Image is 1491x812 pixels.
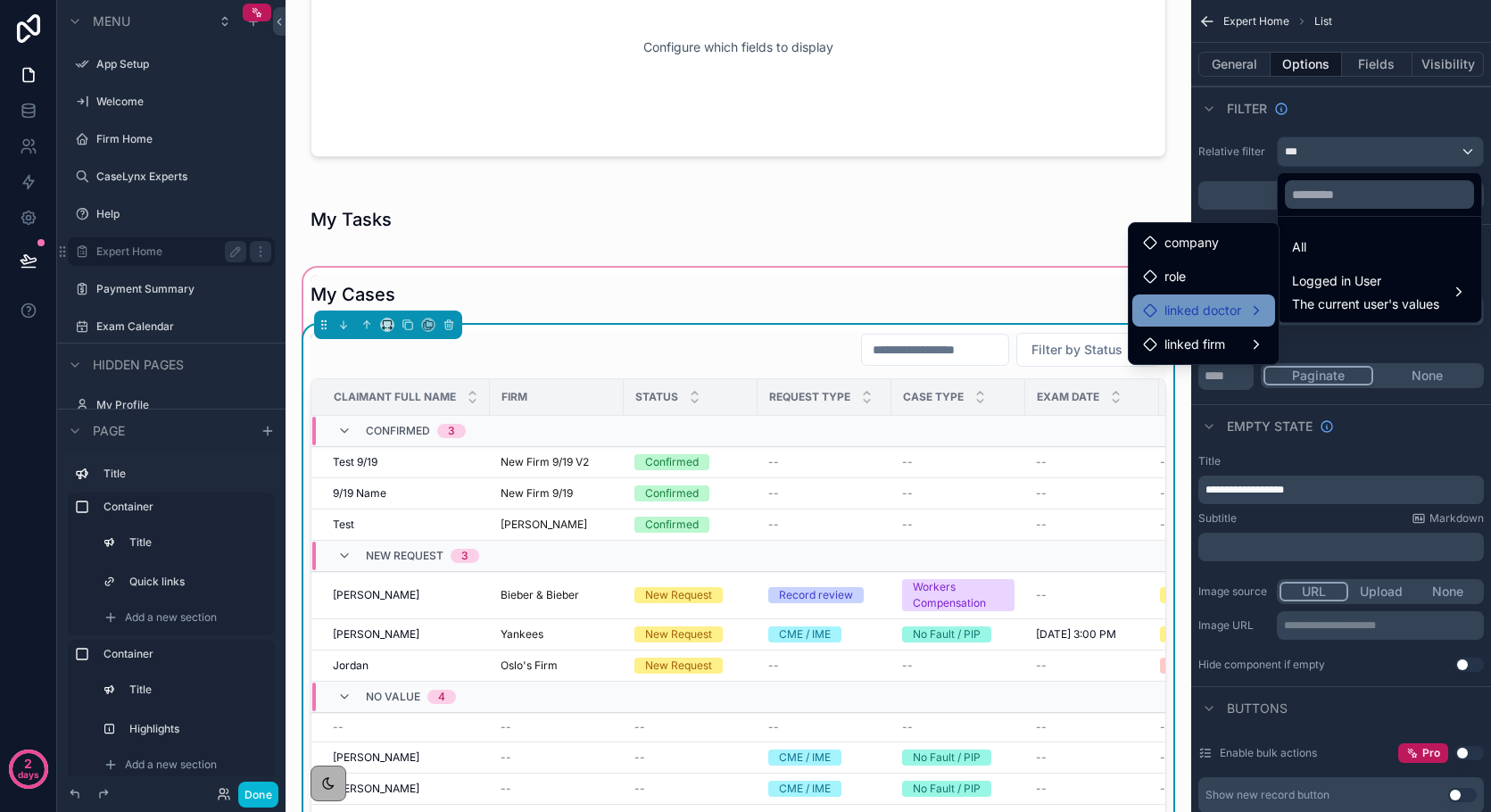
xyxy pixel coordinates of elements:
[501,627,543,642] span: Yankees
[333,627,419,642] span: [PERSON_NAME]
[902,455,913,469] span: --
[1160,782,1271,796] a: --
[501,659,558,673] a: Oslo's Firm
[634,782,645,796] span: --
[1160,486,1271,501] a: --
[902,486,1015,501] a: --
[334,390,456,404] span: Claimant Full Name
[1160,455,1271,469] a: --
[1036,720,1148,734] a: --
[461,549,468,563] div: 3
[634,587,747,603] a: New Request
[902,750,1015,766] a: No Fault / PIP
[1036,588,1047,602] span: --
[501,486,573,501] a: New Firm 9/19
[448,424,455,438] div: 3
[1037,390,1099,404] span: Exam Date
[501,720,511,734] span: --
[1036,782,1148,796] a: --
[1036,782,1047,796] span: --
[1160,720,1271,734] a: --
[634,626,747,642] a: New Request
[902,486,913,501] span: --
[903,390,964,404] span: Case Type
[1036,518,1148,532] a: --
[333,455,479,469] a: Test 9/19
[634,720,747,734] a: --
[768,486,779,501] span: --
[1160,720,1171,734] span: --
[645,587,712,603] div: New Request
[902,659,1015,673] a: --
[501,518,587,532] span: [PERSON_NAME]
[768,626,881,642] a: CME / IME
[501,455,589,469] span: New Firm 9/19 V2
[902,579,1015,611] a: Workers Compensation
[501,390,527,404] span: Firm
[366,549,443,563] span: New Request
[1036,486,1148,501] a: --
[1160,518,1171,532] span: --
[1160,518,1271,532] a: --
[768,455,881,469] a: --
[501,750,613,765] a: --
[438,690,445,704] div: 4
[1160,486,1171,501] span: --
[768,720,779,734] span: --
[768,750,881,766] a: CME / IME
[1031,341,1122,359] span: Filter by Status
[779,587,853,603] div: Record review
[634,658,747,674] a: New Request
[1036,455,1047,469] span: --
[333,486,386,501] span: 9/19 Name
[1036,518,1047,532] span: --
[1292,236,1306,258] span: All
[645,454,699,470] div: Confirmed
[501,659,613,673] a: Oslo's Firm
[333,720,344,734] span: --
[634,720,645,734] span: --
[913,750,981,766] div: No Fault / PIP
[333,627,479,642] a: [PERSON_NAME]
[1292,270,1439,292] span: Logged in User
[1036,659,1047,673] span: --
[768,518,779,532] span: --
[1160,455,1171,469] span: --
[1036,750,1047,765] span: --
[902,626,1015,642] a: No Fault / PIP
[768,455,779,469] span: --
[768,781,881,797] a: CME / IME
[1164,232,1219,253] span: company
[333,588,479,602] a: [PERSON_NAME]
[333,486,479,501] a: 9/19 Name
[333,455,377,469] span: Test 9/19
[501,455,613,469] a: New Firm 9/19 V2
[501,720,613,734] a: --
[634,750,645,765] span: --
[769,390,850,404] span: Request Type
[333,720,479,734] a: --
[779,781,831,797] div: CME / IME
[501,588,579,602] a: Bieber & Bieber
[645,658,712,674] div: New Request
[1036,627,1116,642] span: [DATE] 3:00 PM
[902,781,1015,797] a: No Fault / PIP
[913,579,1004,611] div: Workers Compensation
[501,750,511,765] span: --
[768,587,881,603] a: Record review
[366,424,430,438] span: Confirmed
[1292,295,1439,313] span: The current user's values
[902,659,913,673] span: --
[902,518,913,532] span: --
[902,720,913,734] span: --
[501,518,613,532] a: [PERSON_NAME]
[634,454,747,470] a: Confirmed
[333,588,419,602] span: [PERSON_NAME]
[779,750,831,766] div: CME / IME
[634,485,747,501] a: Confirmed
[333,782,419,796] span: [PERSON_NAME]
[645,626,712,642] div: New Request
